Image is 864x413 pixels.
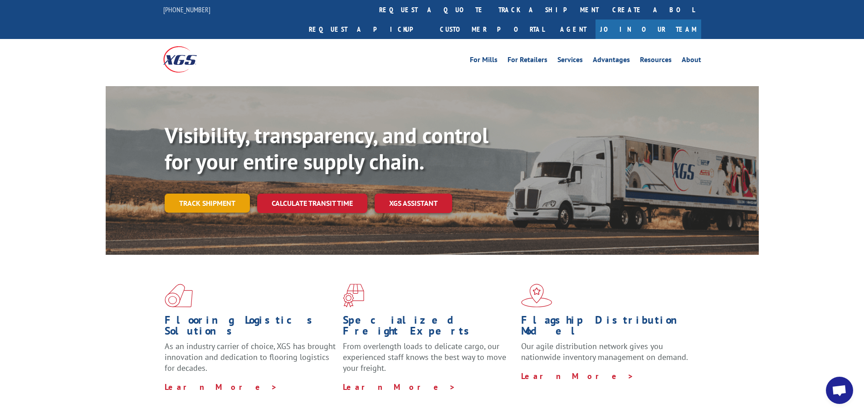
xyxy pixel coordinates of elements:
[343,341,514,381] p: From overlength loads to delicate cargo, our experienced staff knows the best way to move your fr...
[165,382,278,392] a: Learn More >
[343,315,514,341] h1: Specialized Freight Experts
[470,56,498,66] a: For Mills
[521,315,693,341] h1: Flagship Distribution Model
[165,194,250,213] a: Track shipment
[682,56,701,66] a: About
[165,121,488,175] b: Visibility, transparency, and control for your entire supply chain.
[165,341,336,373] span: As an industry carrier of choice, XGS has brought innovation and dedication to flooring logistics...
[343,382,456,392] a: Learn More >
[551,19,596,39] a: Agent
[375,194,452,213] a: XGS ASSISTANT
[433,19,551,39] a: Customer Portal
[521,341,688,362] span: Our agile distribution network gives you nationwide inventory management on demand.
[163,5,210,14] a: [PHONE_NUMBER]
[557,56,583,66] a: Services
[521,371,634,381] a: Learn More >
[165,315,336,341] h1: Flooring Logistics Solutions
[521,284,552,307] img: xgs-icon-flagship-distribution-model-red
[640,56,672,66] a: Resources
[165,284,193,307] img: xgs-icon-total-supply-chain-intelligence-red
[826,377,853,404] div: Open chat
[593,56,630,66] a: Advantages
[343,284,364,307] img: xgs-icon-focused-on-flooring-red
[257,194,367,213] a: Calculate transit time
[302,19,433,39] a: Request a pickup
[508,56,547,66] a: For Retailers
[596,19,701,39] a: Join Our Team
